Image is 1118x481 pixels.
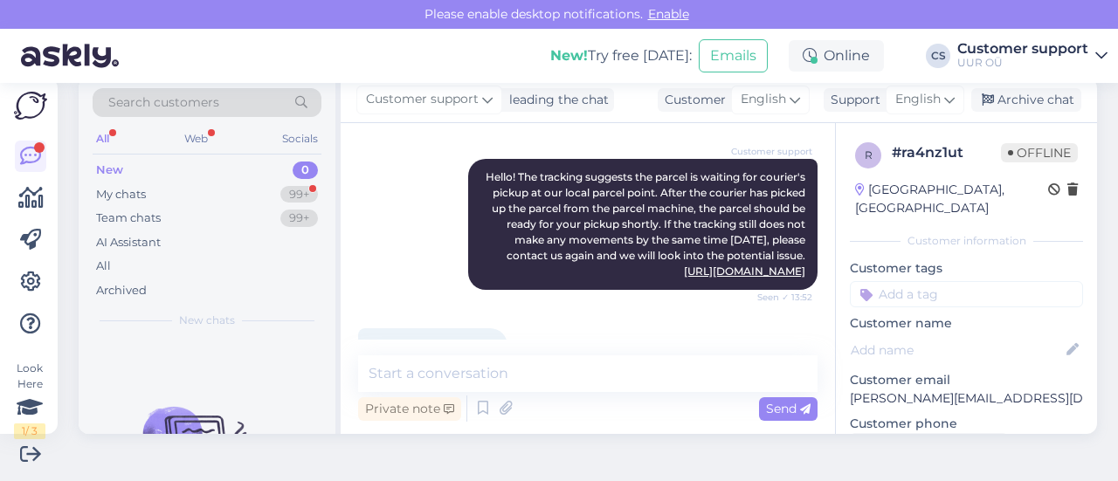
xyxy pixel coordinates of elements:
[957,42,1108,70] a: Customer supportUUR OÜ
[96,161,123,179] div: New
[684,265,805,278] a: [URL][DOMAIN_NAME]
[14,423,45,439] div: 1 / 3
[550,47,588,64] b: New!
[850,259,1083,278] p: Customer tags
[358,397,461,421] div: Private note
[96,234,161,251] div: AI Assistant
[14,92,47,120] img: Askly Logo
[824,91,880,109] div: Support
[96,258,111,275] div: All
[550,45,692,66] div: Try free [DATE]:
[850,415,1083,433] p: Customer phone
[96,186,146,203] div: My chats
[850,371,1083,389] p: Customer email
[643,6,694,22] span: Enable
[850,281,1083,307] input: Add a tag
[96,282,147,299] div: Archived
[93,127,113,150] div: All
[747,291,812,304] span: Seen ✓ 13:52
[850,389,1083,408] p: [PERSON_NAME][EMAIL_ADDRESS][DOMAIN_NAME]
[293,161,318,179] div: 0
[699,39,768,72] button: Emails
[14,361,45,439] div: Look Here
[850,433,1008,457] div: Request phone number
[741,90,786,109] span: English
[865,148,873,161] span: r
[957,56,1088,70] div: UUR OÜ
[502,91,609,109] div: leading the chat
[971,88,1081,112] div: Archive chat
[366,90,479,109] span: Customer support
[486,170,808,278] span: Hello! The tracking suggests the parcel is waiting for courier's pickup at our local parcel point...
[789,40,884,72] div: Online
[731,145,812,158] span: Customer support
[280,186,318,203] div: 99+
[658,91,726,109] div: Customer
[179,313,235,328] span: New chats
[855,181,1048,217] div: [GEOGRAPHIC_DATA], [GEOGRAPHIC_DATA]
[892,142,1001,163] div: # ra4nz1ut
[108,93,219,112] span: Search customers
[1001,143,1078,162] span: Offline
[957,42,1088,56] div: Customer support
[895,90,941,109] span: English
[279,127,321,150] div: Socials
[850,233,1083,249] div: Customer information
[851,340,1063,360] input: Add name
[766,401,811,416] span: Send
[926,44,950,68] div: CS
[96,210,161,227] div: Team chats
[280,210,318,227] div: 99+
[181,127,211,150] div: Web
[850,314,1083,333] p: Customer name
